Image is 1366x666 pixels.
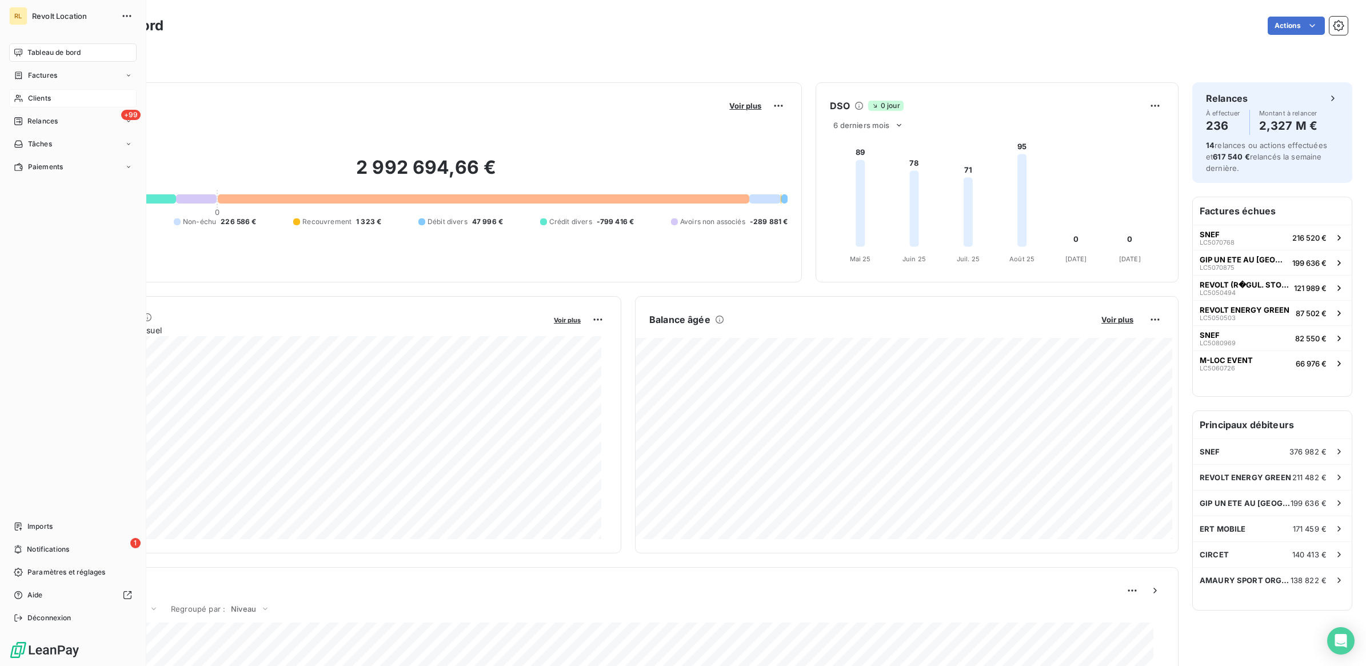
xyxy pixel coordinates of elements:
span: -289 881 € [750,217,788,227]
span: Déconnexion [27,613,71,623]
span: Non-échu [183,217,216,227]
tspan: Août 25 [1009,255,1035,263]
span: 199 636 € [1291,498,1327,508]
span: 47 996 € [472,217,503,227]
span: 82 550 € [1295,334,1327,343]
h6: Relances [1206,91,1248,105]
span: Avoirs non associés [680,217,745,227]
span: SNEF [1200,447,1220,456]
button: SNEFLC5070768216 520 € [1193,225,1352,250]
span: GIP UN ETE AU [GEOGRAPHIC_DATA] [1200,255,1288,264]
span: Aide [27,590,43,600]
span: 138 822 € [1291,576,1327,585]
span: SNEF [1200,230,1220,239]
button: REVOLT ENERGY GREENLC505050387 502 € [1193,300,1352,325]
span: 216 520 € [1292,233,1327,242]
span: Voir plus [1101,315,1133,324]
span: 140 413 € [1292,550,1327,559]
tspan: Juin 25 [902,255,926,263]
span: Paramètres et réglages [27,567,105,577]
button: Voir plus [1098,314,1137,325]
span: 14 [1206,141,1215,150]
span: 0 jour [868,101,904,111]
span: AMAURY SPORT ORGANISATION [1200,576,1291,585]
span: Imports [27,521,53,532]
h2: 2 992 694,66 € [65,156,788,190]
span: Factures [28,70,57,81]
span: SNEF [1200,330,1220,340]
span: LC5050503 [1200,314,1236,321]
span: À effectuer [1206,110,1240,117]
button: GIP UN ETE AU [GEOGRAPHIC_DATA]LC5070875199 636 € [1193,250,1352,275]
span: 211 482 € [1292,473,1327,482]
span: Voir plus [729,101,761,110]
span: LC5080969 [1200,340,1236,346]
span: GIP UN ETE AU [GEOGRAPHIC_DATA] [1200,498,1291,508]
span: Revolt Location [32,11,114,21]
span: Notifications [27,544,69,555]
span: 66 976 € [1296,359,1327,368]
span: 376 982 € [1289,447,1327,456]
span: -799 416 € [597,217,634,227]
span: Tâches [28,139,52,149]
button: SNEFLC508096982 550 € [1193,325,1352,350]
img: Logo LeanPay [9,641,80,659]
span: 6 derniers mois [833,121,889,130]
h6: Factures échues [1193,197,1352,225]
tspan: [DATE] [1119,255,1141,263]
h6: DSO [830,99,849,113]
span: 171 459 € [1293,524,1327,533]
button: REVOLT (R�GUL. STOCK LOCATION)LC5050494121 989 € [1193,275,1352,300]
span: 1 323 € [356,217,381,227]
span: LC5050494 [1200,289,1236,296]
span: 1 [130,538,141,548]
span: 0 [215,208,219,217]
span: REVOLT ENERGY GREEN [1200,473,1291,482]
span: Paiements [28,162,63,172]
div: Open Intercom Messenger [1327,627,1355,655]
span: 121 989 € [1294,284,1327,293]
button: Voir plus [550,314,584,325]
span: 199 636 € [1292,258,1327,268]
tspan: [DATE] [1065,255,1087,263]
a: Aide [9,586,137,604]
span: 226 586 € [221,217,256,227]
span: Chiffre d'affaires mensuel [65,324,546,336]
span: Débit divers [428,217,468,227]
tspan: Mai 25 [850,255,871,263]
span: Voir plus [554,316,581,324]
span: Clients [28,93,51,103]
h4: 236 [1206,117,1240,135]
span: REVOLT (R�GUL. STOCK LOCATION) [1200,280,1289,289]
div: RL [9,7,27,25]
button: Voir plus [726,101,765,111]
span: 617 540 € [1213,152,1249,161]
span: 87 502 € [1296,309,1327,318]
span: CIRCET [1200,550,1229,559]
button: M-LOC EVENTLC506072666 976 € [1193,350,1352,376]
h4: 2,327 M € [1259,117,1317,135]
span: Regroupé par : [171,604,225,613]
span: ERT MOBILE [1200,524,1246,533]
span: Montant à relancer [1259,110,1317,117]
h6: Principaux débiteurs [1193,411,1352,438]
span: Recouvrement [302,217,352,227]
span: Niveau [231,604,256,613]
span: Relances [27,116,58,126]
span: REVOLT ENERGY GREEN [1200,305,1289,314]
span: Tableau de bord [27,47,81,58]
span: M-LOC EVENT [1200,356,1253,365]
span: relances ou actions effectuées et relancés la semaine dernière. [1206,141,1327,173]
h6: Balance âgée [649,313,710,326]
span: Crédit divers [549,217,592,227]
span: LC5070768 [1200,239,1235,246]
span: +99 [121,110,141,120]
tspan: Juil. 25 [957,255,980,263]
span: LC5070875 [1200,264,1235,271]
span: LC5060726 [1200,365,1235,372]
button: Actions [1268,17,1325,35]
